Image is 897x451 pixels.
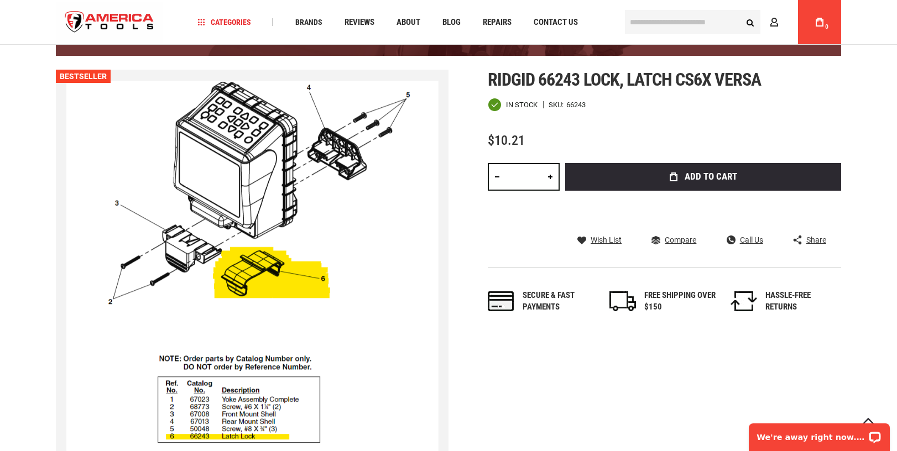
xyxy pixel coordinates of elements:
[651,235,696,245] a: Compare
[644,290,716,313] div: FREE SHIPPING OVER $150
[727,235,763,245] a: Call Us
[488,291,514,311] img: payments
[565,163,841,191] button: Add to Cart
[566,101,586,108] div: 66243
[397,18,420,27] span: About
[392,15,425,30] a: About
[665,236,696,244] span: Compare
[609,291,636,311] img: shipping
[295,18,322,26] span: Brands
[56,2,163,43] img: America Tools
[56,2,163,43] a: store logo
[739,12,760,33] button: Search
[549,101,566,108] strong: SKU
[506,101,538,108] span: In stock
[345,18,374,27] span: Reviews
[534,18,578,27] span: Contact Us
[577,235,622,245] a: Wish List
[290,15,327,30] a: Brands
[825,24,828,30] span: 0
[523,290,594,313] div: Secure & fast payments
[193,15,256,30] a: Categories
[340,15,379,30] a: Reviews
[478,15,517,30] a: Repairs
[742,416,897,451] iframe: LiveChat chat widget
[488,133,525,148] span: $10.21
[806,236,826,244] span: Share
[685,172,737,181] span: Add to Cart
[731,291,757,311] img: returns
[483,18,512,27] span: Repairs
[529,15,583,30] a: Contact Us
[442,18,461,27] span: Blog
[740,236,763,244] span: Call Us
[563,194,843,226] iframe: Secure express checkout frame
[488,98,538,112] div: Availability
[765,290,837,313] div: HASSLE-FREE RETURNS
[437,15,466,30] a: Blog
[198,18,251,26] span: Categories
[591,236,622,244] span: Wish List
[488,69,761,90] span: Ridgid 66243 lock, latch cs6x versa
